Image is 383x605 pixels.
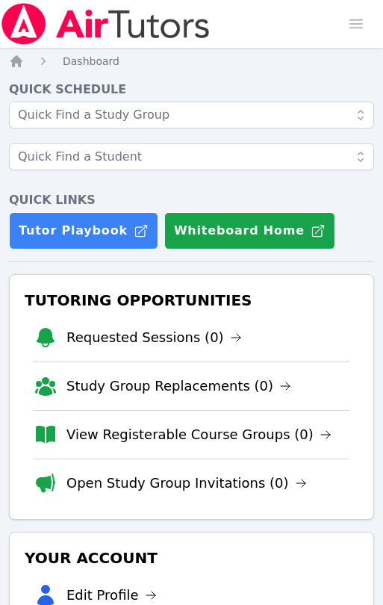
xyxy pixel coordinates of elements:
a: Tutor Playbook [9,212,158,249]
nav: Breadcrumb [9,54,374,69]
a: Requested Sessions (0) [66,327,242,348]
button: Whiteboard Home [164,212,335,249]
input: Quick Find a Student [9,143,374,170]
a: View Registerable Course Groups (0) [66,424,331,445]
h4: Quick Links [9,191,374,209]
h3: Tutoring Opportunities [22,287,361,314]
input: Quick Find a Study Group [9,102,374,128]
span: Dashboard [63,55,119,67]
a: Study Group Replacements (0) [66,376,291,397]
h3: Your Account [22,544,361,571]
a: Dashboard [63,54,119,69]
a: Open Study Group Invitations (0) [66,473,307,494]
h4: Quick Schedule [9,81,374,99]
